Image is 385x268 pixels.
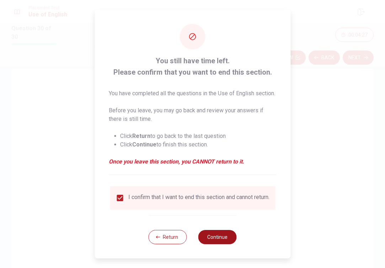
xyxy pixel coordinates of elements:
[132,141,156,148] strong: Continue
[109,157,276,166] em: Once you leave this section, you CANNOT return to it.
[109,55,276,78] span: You still have time left. Please confirm that you want to end this section.
[149,230,187,244] button: Return
[109,89,276,98] p: You have completed all the questions in the Use of English section.
[132,133,150,139] strong: Return
[109,106,276,123] p: Before you leave, you may go back and review your answers if there is still time.
[128,194,269,202] div: I confirm that I want to end this section and cannot return.
[198,230,237,244] button: Continue
[120,132,276,140] li: Click to go back to the last question
[120,140,276,149] li: Click to finish this section.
